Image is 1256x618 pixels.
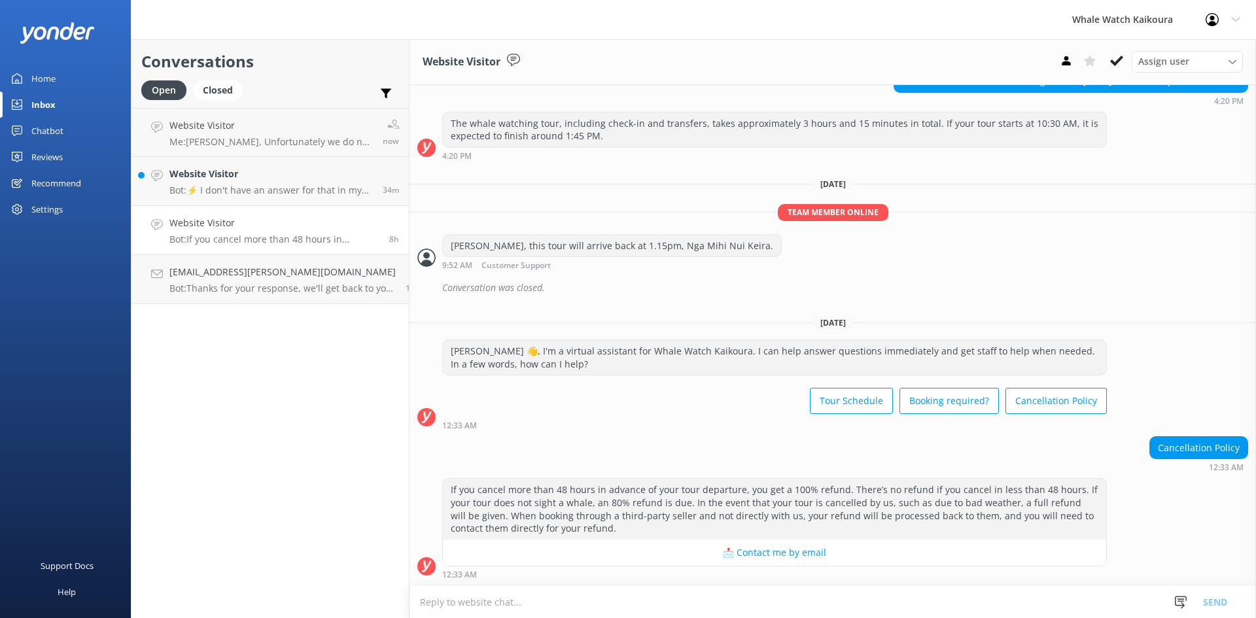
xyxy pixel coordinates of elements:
h4: Website Visitor [169,167,373,181]
span: Team member online [778,204,888,220]
div: Inbox [31,92,56,118]
div: If you cancel more than 48 hours in advance of your tour departure, you get a 100% refund. There’... [443,479,1106,539]
span: [DATE] [812,317,854,328]
p: Bot: If you cancel more than 48 hours in advance of your tour departure, you get a 100% refund. T... [169,233,379,245]
a: Website VisitorBot:If you cancel more than 48 hours in advance of your tour departure, you get a ... [131,206,409,255]
div: Help [58,579,76,605]
strong: 12:33 AM [1209,464,1244,472]
h4: Website Visitor [169,118,373,133]
div: [PERSON_NAME] 👋, I'm a virtual assistant for Whale Watch Kaikoura. I can help answer questions im... [443,340,1106,375]
span: Aug 24 2025 12:33am (UTC +12:00) Pacific/Auckland [389,233,399,245]
img: yonder-white-logo.png [20,22,95,44]
div: Aug 22 2025 04:20pm (UTC +12:00) Pacific/Auckland [442,151,1107,160]
a: Open [141,82,193,97]
span: Assign user [1138,54,1189,69]
strong: 12:33 AM [442,571,477,579]
strong: 4:20 PM [442,152,472,160]
a: Website VisitorBot:⚡ I don't have an answer for that in my knowledge base. Please try and rephras... [131,157,409,206]
div: Aug 23 2025 09:52am (UTC +12:00) Pacific/Auckland [442,260,782,270]
div: Chatbot [31,118,63,144]
span: [DATE] [812,179,854,190]
div: Aug 24 2025 12:33am (UTC +12:00) Pacific/Auckland [442,421,1107,430]
strong: 4:20 PM [1214,97,1244,105]
div: Closed [193,80,243,100]
div: Aug 24 2025 12:33am (UTC +12:00) Pacific/Auckland [1149,462,1248,472]
span: Customer Support [481,262,551,270]
a: [EMAIL_ADDRESS][PERSON_NAME][DOMAIN_NAME]Bot:Thanks for your response, we'll get back to you as s... [131,255,409,304]
strong: 9:52 AM [442,262,472,270]
div: Settings [31,196,63,222]
button: Cancellation Policy [1005,388,1107,414]
button: Booking required? [899,388,999,414]
a: Closed [193,82,249,97]
span: Aug 23 2025 06:34pm (UTC +12:00) Pacific/Auckland [406,283,420,294]
div: Home [31,65,56,92]
h4: [EMAIL_ADDRESS][PERSON_NAME][DOMAIN_NAME] [169,265,396,279]
strong: 12:33 AM [442,422,477,430]
div: Assign User [1132,51,1243,72]
h2: Conversations [141,49,399,74]
span: Aug 24 2025 08:50am (UTC +12:00) Pacific/Auckland [383,135,399,146]
div: Recommend [31,170,81,196]
div: Conversation was closed. [442,277,1248,299]
p: Bot: ⚡ I don't have an answer for that in my knowledge base. Please try and rephrase your questio... [169,184,373,196]
div: The whale watching tour, including check-in and transfers, takes approximately 3 hours and 15 min... [443,112,1106,147]
button: 📩 Contact me by email [443,540,1106,566]
div: Open [141,80,186,100]
button: Tour Schedule [810,388,893,414]
p: Me: [PERSON_NAME], Unfortunately we do not offer promotion codes however any discounts we have av... [169,136,373,148]
div: Aug 22 2025 04:20pm (UTC +12:00) Pacific/Auckland [894,96,1248,105]
div: 2025-08-22T21:54:27.290 [417,277,1248,299]
a: Website VisitorMe:[PERSON_NAME], Unfortunately we do not offer promotion codes however any discou... [131,108,409,157]
h3: Website Visitor [423,54,500,71]
p: Bot: Thanks for your response, we'll get back to you as soon as we can during opening hours. [169,283,396,294]
div: Aug 24 2025 12:33am (UTC +12:00) Pacific/Auckland [442,570,1107,579]
div: [PERSON_NAME], this tour will arrive back at 1.15pm, Nga Mihi Nui Keira. [443,235,781,257]
div: Support Docs [41,553,94,579]
h4: Website Visitor [169,216,379,230]
div: Cancellation Policy [1150,437,1247,459]
div: Reviews [31,144,63,170]
span: Aug 24 2025 08:15am (UTC +12:00) Pacific/Auckland [383,184,399,196]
